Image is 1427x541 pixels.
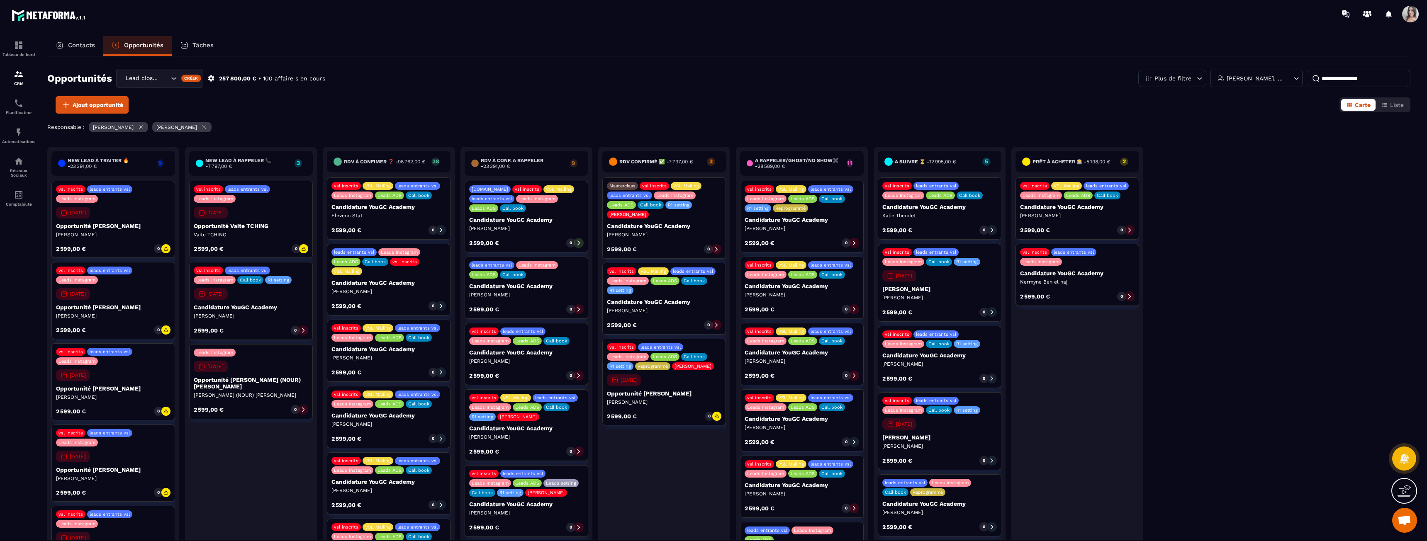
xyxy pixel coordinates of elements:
[334,401,371,407] p: Leads Instagram
[294,328,297,333] p: 0
[609,354,646,359] p: Leads Instagram
[377,193,402,198] p: Leads ADS
[472,272,496,277] p: Leads ADS
[607,322,637,328] p: 2 599,00 €
[2,110,35,115] p: Planificateur
[1390,102,1404,108] span: Liste
[205,158,290,169] h6: New lead à RAPPELER 📞 -
[546,405,567,410] p: Call book
[959,193,980,198] p: Call book
[747,262,772,268] p: vsl inscrits
[609,183,636,189] p: Masterclass
[916,250,956,255] p: leads entrants vsl
[747,338,784,344] p: Leads Instagram
[882,294,997,301] p: [PERSON_NAME]
[1120,158,1128,164] p: 2
[181,75,202,82] div: Créer
[1086,159,1110,165] span: 5 198,00 €
[331,354,446,361] p: [PERSON_NAME]
[56,231,170,238] p: [PERSON_NAME]
[882,212,997,219] p: Kalie Theodet
[334,335,371,340] p: Leads Instagram
[331,369,361,375] p: 2 599,00 €
[916,183,956,189] p: leads entrants vsl
[778,395,804,400] p: VSL Mailing
[56,304,170,311] p: Opportunité [PERSON_NAME]
[483,163,510,169] span: 23 391,00 €
[469,291,584,298] p: [PERSON_NAME]
[227,187,268,192] p: leads entrants vsl
[885,183,909,189] p: vsl inscrits
[58,277,95,283] p: Leads Instagram
[607,246,637,252] p: 2 599,00 €
[882,227,912,233] p: 2 599,00 €
[208,163,232,169] span: 7 797,00 €
[745,216,859,223] p: Candidature YouGC Academy
[640,269,666,274] p: VSL Mailing
[331,227,361,233] p: 2 599,00 €
[1355,102,1371,108] span: Carte
[344,159,425,165] h6: RDV à confimer ❓ -
[885,259,922,264] p: Leads Instagram
[1227,75,1284,81] p: [PERSON_NAME], [PERSON_NAME]
[1020,279,1135,285] p: Nermyne Ben el haj
[365,392,391,397] p: VSL Mailing
[928,259,950,264] p: Call book
[570,240,572,246] p: 0
[194,376,308,390] p: Opportunité [PERSON_NAME] (NOUR) [PERSON_NAME]
[707,158,715,164] p: 3
[515,187,539,192] p: vsl inscrits
[983,376,985,381] p: 0
[472,395,496,400] p: vsl inscrits
[263,75,325,82] p: 100 affaire s en cours
[1120,227,1123,233] p: 0
[2,63,35,92] a: formationformationCRM
[745,225,859,232] p: [PERSON_NAME]
[70,210,86,216] p: [DATE]
[956,259,978,264] p: R1 setting
[469,349,584,356] p: Candidature YouGC Academy
[775,206,806,211] p: Reprogrammé
[821,338,843,344] p: Call book
[58,187,83,192] p: vsl inscrits
[469,358,584,364] p: [PERSON_NAME]
[609,344,634,350] p: vsl inscrits
[331,212,446,219] p: Elevenn Stat
[707,246,710,252] p: 0
[1020,294,1050,299] p: 2 599,00 €
[607,307,721,314] p: [PERSON_NAME]
[90,268,130,273] p: leads entrants vsl
[377,335,402,340] p: Leads ADS
[157,246,160,252] p: 0
[2,150,35,184] a: social-networksocial-networkRéseaux Sociaux
[472,405,509,410] p: Leads Instagram
[103,36,172,56] a: Opportunités
[481,158,565,169] h6: RDV à conf. A RAPPELER -
[472,206,496,211] p: Leads ADS
[334,325,358,331] p: vsl inscrits
[331,288,446,295] p: [PERSON_NAME]
[377,401,402,407] p: Leads ADS
[916,332,956,337] p: leads entrants vsl
[885,341,922,347] p: Leads Instagram
[607,390,721,397] p: Opportunité [PERSON_NAME]
[546,187,572,192] p: VSL Mailing
[821,196,843,201] p: Call book
[684,354,705,359] p: Call book
[1054,250,1094,255] p: leads entrants vsl
[983,227,985,233] p: 0
[791,272,815,277] p: Leads ADS
[408,401,429,407] p: Call book
[194,313,308,319] p: [PERSON_NAME]
[570,373,572,378] p: 0
[194,223,308,229] p: Opportunité Vaite TCHING
[811,395,851,400] p: leads entrants vsl
[365,259,386,264] p: Call book
[56,313,170,319] p: [PERSON_NAME]
[2,34,35,63] a: formationformationTableau de bord
[609,288,631,293] p: R1 setting
[515,405,539,410] p: Leads ADS
[791,338,815,344] p: Leads ADS
[642,183,667,189] p: vsl inscrits
[503,329,543,334] p: leads entrants vsl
